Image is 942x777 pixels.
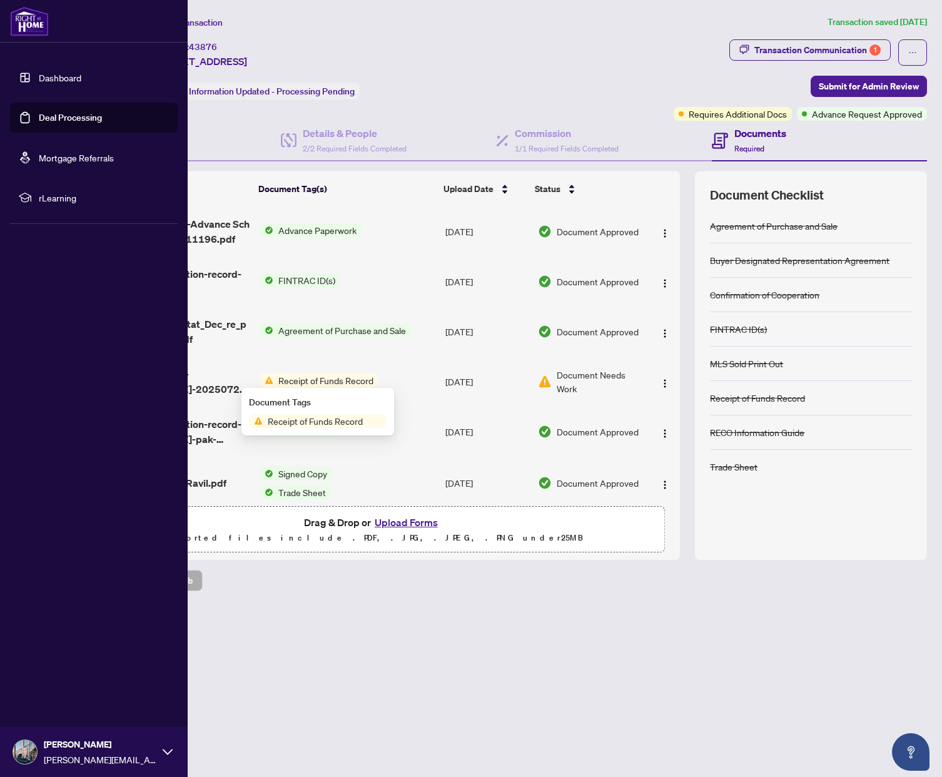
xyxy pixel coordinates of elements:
span: Information Updated - Processing Pending [189,86,355,97]
img: Status Icon [260,485,273,499]
button: Status IconSigned CopyStatus IconTrade Sheet [260,467,336,499]
img: Logo [660,429,670,439]
img: Logo [660,378,670,388]
td: [DATE] [440,307,532,357]
span: Upload Date [443,182,494,196]
th: Upload Date [438,171,530,206]
button: Transaction Communication1 [729,39,891,61]
div: 1 [869,44,881,56]
button: Open asap [892,733,929,771]
img: Status Icon [260,373,273,387]
div: Receipt of Funds Record [710,391,805,405]
span: 1/1 Required Fields Completed [515,144,619,153]
img: Status Icon [260,467,273,480]
span: Requires Additional Docs [689,107,787,121]
img: Logo [660,328,670,338]
button: Status IconAgreement of Purchase and Sale [260,323,411,337]
h4: Commission [515,126,619,141]
button: Submit for Admin Review [811,76,927,97]
img: Document Status [538,425,552,439]
span: Signed Copy [273,467,332,480]
div: Trade Sheet [710,460,757,474]
span: Advance Request Approved [812,107,922,121]
span: Document Approved [557,325,639,338]
button: Status IconReceipt of Funds Record [260,373,378,387]
span: rLearning [39,191,169,205]
div: FINTRAC ID(s) [710,322,767,336]
img: Logo [660,228,670,238]
span: [STREET_ADDRESS] [155,54,247,69]
img: Document Status [538,476,552,490]
button: Logo [655,372,675,392]
img: Document Status [538,325,552,338]
a: Dashboard [39,72,81,83]
img: Logo [660,480,670,490]
span: Trade Sheet [273,485,331,499]
article: Transaction saved [DATE] [828,15,927,29]
img: Status Icon [260,223,273,237]
span: [PERSON_NAME] [44,738,156,751]
img: Status Icon [249,414,263,428]
button: Upload Forms [371,514,442,531]
span: Advance Paperwork [273,223,362,237]
span: Required [734,144,764,153]
p: Supported files include .PDF, .JPG, .JPEG, .PNG under 25 MB [88,531,657,546]
img: Status Icon [260,273,273,287]
span: Receipt of Funds Record [273,373,378,387]
div: MLS Sold Print Out [710,357,783,370]
img: Profile Icon [13,740,37,764]
span: Agreement of Purchase and Sale [273,323,411,337]
div: Status: [155,83,360,99]
span: 43876 [189,41,217,53]
span: FINTRAC ID(s) [273,273,340,287]
span: Document Approved [557,225,639,238]
button: Status IconAdvance Paperwork [260,223,362,237]
img: Document Status [538,375,552,388]
span: 2/2 Required Fields Completed [303,144,407,153]
div: Confirmation of Cooperation [710,288,819,302]
span: ellipsis [908,48,917,57]
td: [DATE] [440,407,532,457]
span: Document Approved [557,476,639,490]
a: Mortgage Referrals [39,152,114,163]
img: logo [10,6,49,36]
button: Logo [655,322,675,342]
span: Document Needs Work [557,368,643,395]
button: Status IconFINTRAC ID(s) [260,273,340,287]
button: Logo [655,221,675,241]
img: Document Status [538,225,552,238]
span: Document Approved [557,275,639,288]
span: Document Approved [557,425,639,439]
td: [DATE] [440,357,532,407]
span: Receipt of Funds Record [263,414,368,428]
img: Document Status [538,275,552,288]
span: Drag & Drop orUpload FormsSupported files include .PDF, .JPG, .JPEG, .PNG under25MB [81,507,664,553]
button: Logo [655,473,675,493]
h4: Documents [734,126,786,141]
h4: Details & People [303,126,407,141]
div: Transaction Communication [754,40,881,60]
div: Agreement of Purchase and Sale [710,219,838,233]
a: Deal Processing [39,112,102,123]
span: View Transaction [156,17,223,28]
img: Status Icon [260,323,273,337]
th: Document Tag(s) [253,171,438,206]
span: [PERSON_NAME][EMAIL_ADDRESS][PERSON_NAME][DOMAIN_NAME] [44,753,156,766]
td: [DATE] [440,457,532,509]
img: Logo [660,278,670,288]
td: [DATE] [440,206,532,256]
button: Logo [655,422,675,442]
td: [DATE] [440,256,532,307]
span: Status [535,182,560,196]
div: Buyer Designated Representation Agreement [710,253,889,267]
div: Document Tags [249,395,387,409]
button: Logo [655,272,675,292]
span: Submit for Admin Review [819,76,919,96]
th: Status [530,171,644,206]
span: Drag & Drop or [304,514,442,531]
div: RECO Information Guide [710,425,804,439]
span: Document Checklist [710,186,824,204]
